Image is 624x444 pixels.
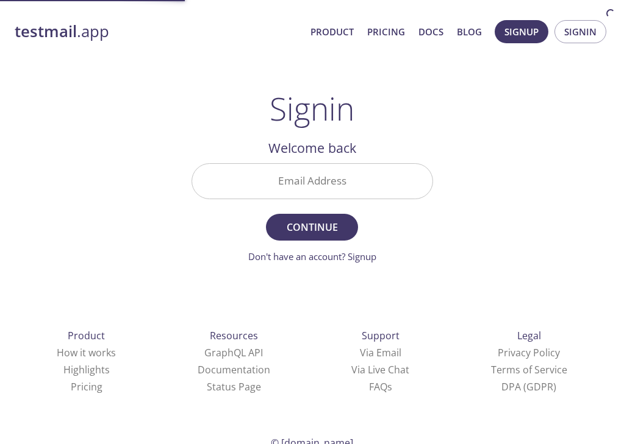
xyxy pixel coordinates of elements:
[63,363,110,376] a: Highlights
[491,363,567,376] a: Terms of Service
[554,20,606,43] button: Signin
[360,346,401,359] a: Via Email
[457,24,482,40] a: Blog
[418,24,443,40] a: Docs
[351,363,409,376] a: Via Live Chat
[248,250,376,263] a: Don't have an account? Signup
[204,346,263,359] a: GraphQL API
[57,346,116,359] a: How it works
[387,380,392,393] span: s
[362,329,400,342] span: Support
[310,24,354,40] a: Product
[270,90,354,127] h1: Signin
[266,214,357,241] button: Continue
[517,329,541,342] span: Legal
[501,380,556,393] a: DPA (GDPR)
[15,21,301,42] a: testmail.app
[15,21,77,42] strong: testmail
[198,363,270,376] a: Documentation
[498,346,560,359] a: Privacy Policy
[504,24,539,40] span: Signup
[68,329,105,342] span: Product
[279,219,344,236] span: Continue
[495,20,548,43] button: Signup
[369,380,392,393] a: FAQ
[564,24,597,40] span: Signin
[71,380,102,393] a: Pricing
[210,329,258,342] span: Resources
[207,380,261,393] a: Status Page
[192,138,433,158] h2: Welcome back
[367,24,405,40] a: Pricing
